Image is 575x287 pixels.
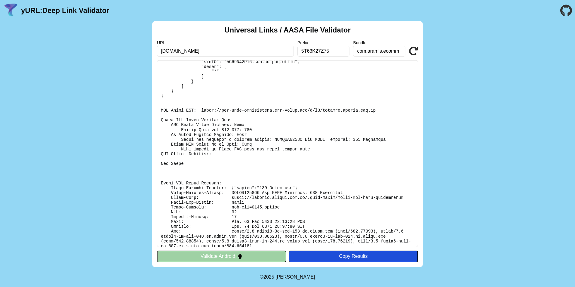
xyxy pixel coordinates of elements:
[275,274,315,279] a: Michael Ibragimchayev's Personal Site
[289,251,418,262] button: Copy Results
[297,46,350,57] input: Optional
[260,267,315,287] footer: ©
[292,254,415,259] div: Copy Results
[157,40,294,45] label: URL
[157,46,294,57] input: Required
[157,60,418,247] pre: Lorem ipsu do: sitam://consect.adipis.eli.se/.doei-tempo/incid-utl-etdo-magnaaliqua En Adminimv: ...
[353,40,405,45] label: Bundle
[3,3,19,18] img: yURL Logo
[263,274,274,279] span: 2025
[21,6,109,15] a: yURL:Deep Link Validator
[224,26,351,34] h2: Universal Links / AASA File Validator
[353,46,405,57] input: Optional
[238,254,243,259] img: droidIcon.svg
[157,251,286,262] button: Validate Android
[297,40,350,45] label: Prefix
